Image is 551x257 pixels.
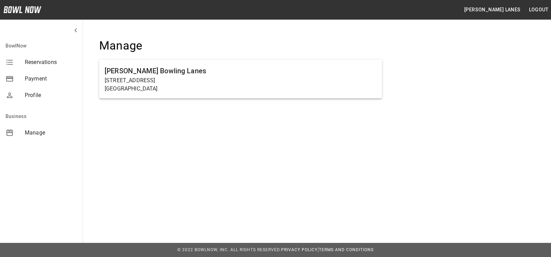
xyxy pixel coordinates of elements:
[319,247,374,252] a: Terms and Conditions
[25,58,77,66] span: Reservations
[177,247,281,252] span: © 2022 BowlNow, Inc. All Rights Reserved.
[25,75,77,83] span: Payment
[526,3,551,16] button: Logout
[105,76,376,85] p: [STREET_ADDRESS]
[25,129,77,137] span: Manage
[281,247,318,252] a: Privacy Policy
[25,91,77,99] span: Profile
[105,65,376,76] h6: [PERSON_NAME] Bowling Lanes
[3,6,41,13] img: logo
[461,3,523,16] button: [PERSON_NAME] Lanes
[105,85,376,93] p: [GEOGRAPHIC_DATA]
[99,39,382,53] h4: Manage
